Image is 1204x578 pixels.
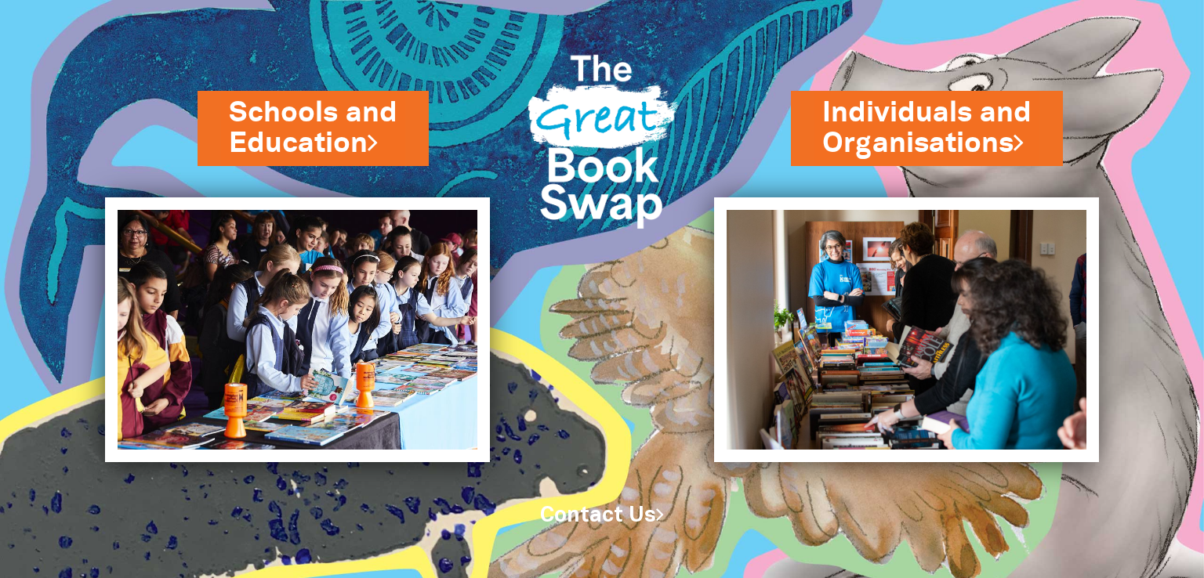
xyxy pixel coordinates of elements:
[540,506,664,526] a: Contact Us
[513,19,691,254] img: Great Bookswap logo
[714,197,1099,462] img: Individuals and Organisations
[229,93,397,163] a: Schools andEducation
[822,93,1032,163] a: Individuals andOrganisations
[105,197,490,462] img: Schools and Education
